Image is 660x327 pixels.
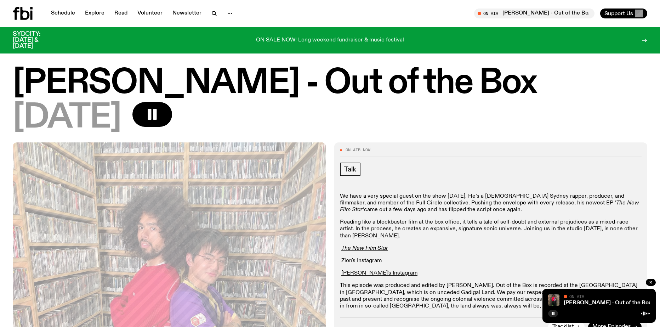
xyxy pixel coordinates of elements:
[346,148,370,152] span: On Air Now
[341,270,417,276] a: [PERSON_NAME]'s Instagram
[13,67,647,99] h1: [PERSON_NAME] - Out of the Box
[110,9,132,18] a: Read
[256,37,404,44] p: ON SALE NOW! Long weekend fundraiser & music festival
[340,282,642,310] p: This episode was produced and edited by [PERSON_NAME]. Out of the Box is recorded at the [GEOGRAP...
[47,9,79,18] a: Schedule
[569,294,584,299] span: On Air
[340,163,360,176] a: Talk
[340,219,642,239] p: Reading like a blockbuster film at the box office, it tells a tale of self-doubt and external pre...
[341,246,388,251] a: The New Film Star
[344,165,356,173] span: Talk
[474,9,594,18] button: On Air[PERSON_NAME] - Out of the Box
[604,10,633,17] span: Support Us
[564,300,652,306] a: [PERSON_NAME] - Out of the Box
[81,9,109,18] a: Explore
[13,102,121,134] span: [DATE]
[13,31,58,49] h3: SYDCITY: [DATE] & [DATE]
[340,193,642,214] p: We have a very special guest on the show [DATE]. He’s a [DEMOGRAPHIC_DATA] Sydney rapper, produce...
[548,294,559,306] img: Matt Do & Zion Garcia
[600,9,647,18] button: Support Us
[168,9,206,18] a: Newsletter
[133,9,167,18] a: Volunteer
[341,258,382,264] a: Zion's Instagram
